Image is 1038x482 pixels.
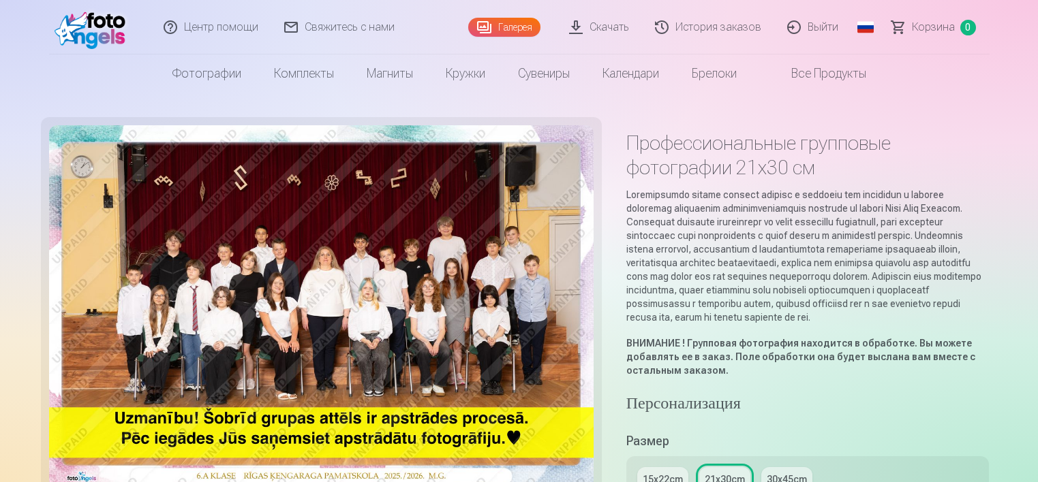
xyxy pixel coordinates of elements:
[55,5,133,49] img: /fa1
[586,54,675,93] a: Календари
[626,338,975,376] strong: Групповая фотография находится в обработке. Вы можете добавлять ее в заказ. Поле обработки она бу...
[626,188,990,324] p: Loremipsumdo sitame consect adipisc e seddoeiu tem incididun u laboree doloremag aliquaenim admin...
[258,54,350,93] a: Комплекты
[626,393,990,415] h4: Персонализация
[502,54,586,93] a: Сувениры
[626,432,990,451] h5: Размер
[675,54,753,93] a: Брелоки
[468,18,540,37] a: Галерея
[626,131,990,180] h1: Профессиональные групповые фотографии 21x30 см
[429,54,502,93] a: Кружки
[912,19,955,35] span: Корзина
[626,338,685,349] strong: ВНИМАНИЕ !
[753,54,883,93] a: Все продукты
[960,20,976,35] span: 0
[156,54,258,93] a: Фотографии
[350,54,429,93] a: Магниты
